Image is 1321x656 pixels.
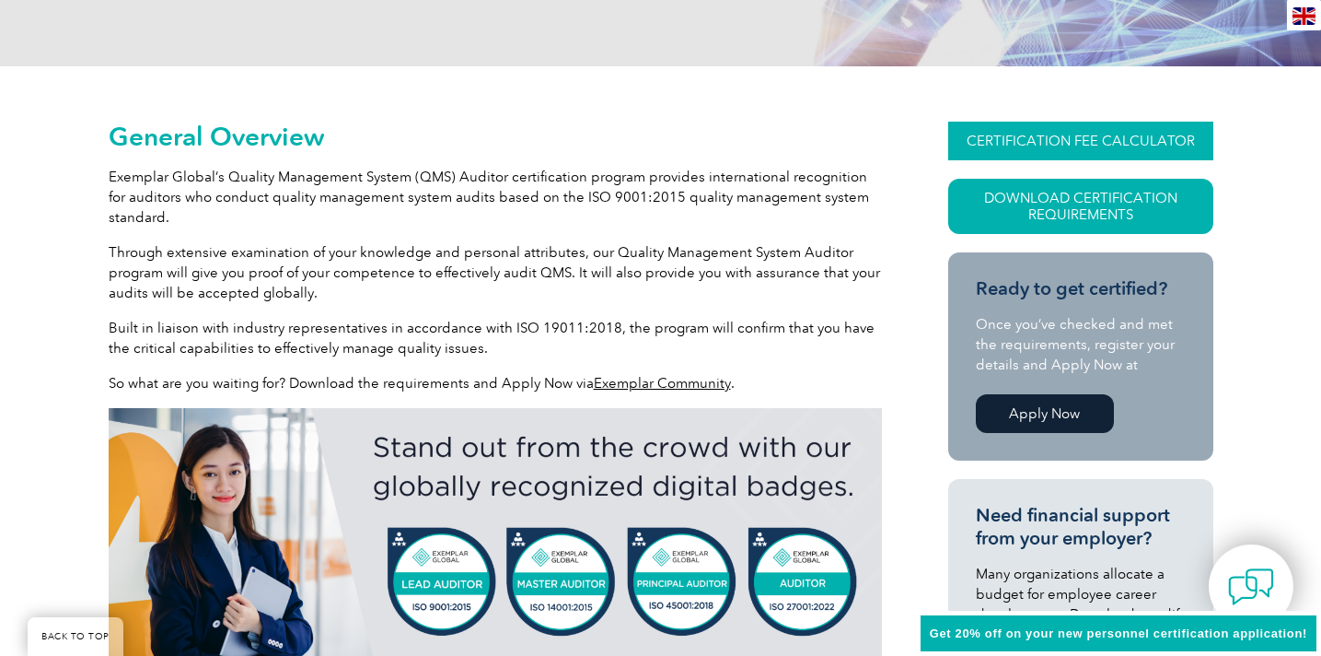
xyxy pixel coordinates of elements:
a: Apply Now [976,394,1114,433]
img: en [1292,7,1315,25]
p: So what are you waiting for? Download the requirements and Apply Now via . [109,373,882,393]
a: Download Certification Requirements [948,179,1213,234]
p: Exemplar Global’s Quality Management System (QMS) Auditor certification program provides internat... [109,167,882,228]
a: BACK TO TOP [28,617,123,656]
p: Through extensive examination of your knowledge and personal attributes, our Quality Management S... [109,242,882,303]
img: contact-chat.png [1228,564,1274,610]
a: CERTIFICATION FEE CALCULATOR [948,122,1213,160]
h3: Ready to get certified? [976,277,1186,300]
p: Once you’ve checked and met the requirements, register your details and Apply Now at [976,314,1186,375]
a: Exemplar Community [594,375,731,392]
span: Get 20% off on your new personnel certification application! [930,627,1307,640]
p: Built in liaison with industry representatives in accordance with ISO 19011:2018, the program wil... [109,318,882,358]
h3: Need financial support from your employer? [976,504,1186,550]
h2: General Overview [109,122,882,151]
